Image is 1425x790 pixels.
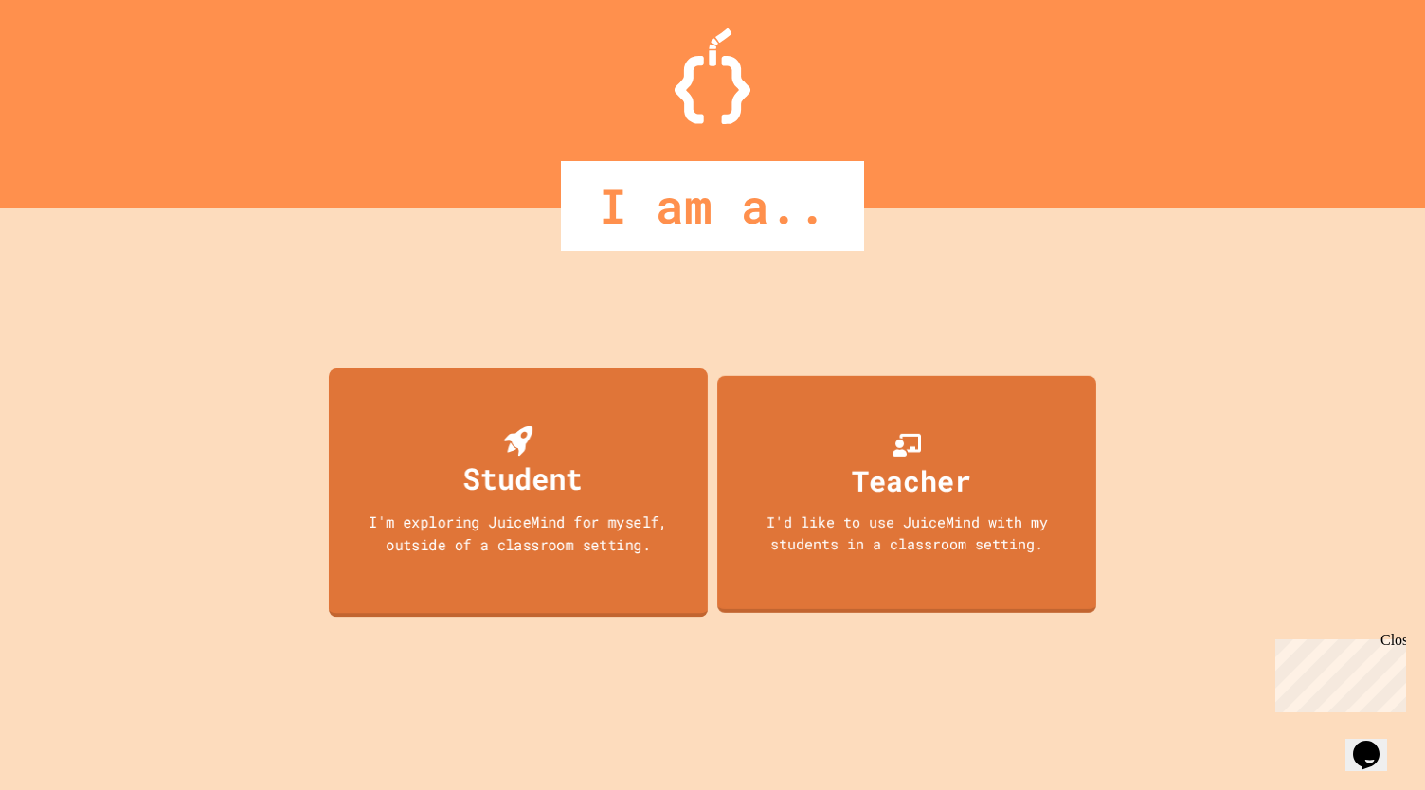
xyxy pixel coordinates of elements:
img: Logo.svg [675,28,750,124]
iframe: chat widget [1345,714,1406,771]
div: Student [463,456,583,500]
div: I'd like to use JuiceMind with my students in a classroom setting. [736,512,1077,554]
div: I'm exploring JuiceMind for myself, outside of a classroom setting. [348,511,689,555]
div: Teacher [852,459,971,502]
div: Chat with us now!Close [8,8,131,120]
div: I am a.. [561,161,864,251]
iframe: chat widget [1268,632,1406,712]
